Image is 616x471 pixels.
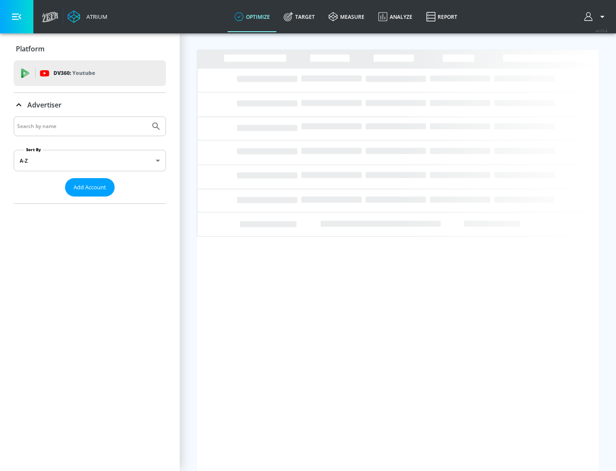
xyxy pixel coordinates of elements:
[371,1,419,32] a: Analyze
[14,93,166,117] div: Advertiser
[83,13,107,21] div: Atrium
[419,1,464,32] a: Report
[14,60,166,86] div: DV360: Youtube
[14,37,166,61] div: Platform
[65,178,115,197] button: Add Account
[24,147,43,152] label: Sort By
[228,1,277,32] a: optimize
[27,100,62,110] p: Advertiser
[277,1,322,32] a: Target
[595,28,607,33] span: v 4.25.4
[16,44,44,54] p: Platform
[53,69,95,78] p: DV360:
[17,121,147,132] input: Search by name
[14,150,166,171] div: A-Z
[74,182,106,192] span: Add Account
[72,69,95,78] p: Youtube
[14,197,166,203] nav: list of Advertiser
[68,10,107,23] a: Atrium
[14,116,166,203] div: Advertiser
[322,1,371,32] a: measure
